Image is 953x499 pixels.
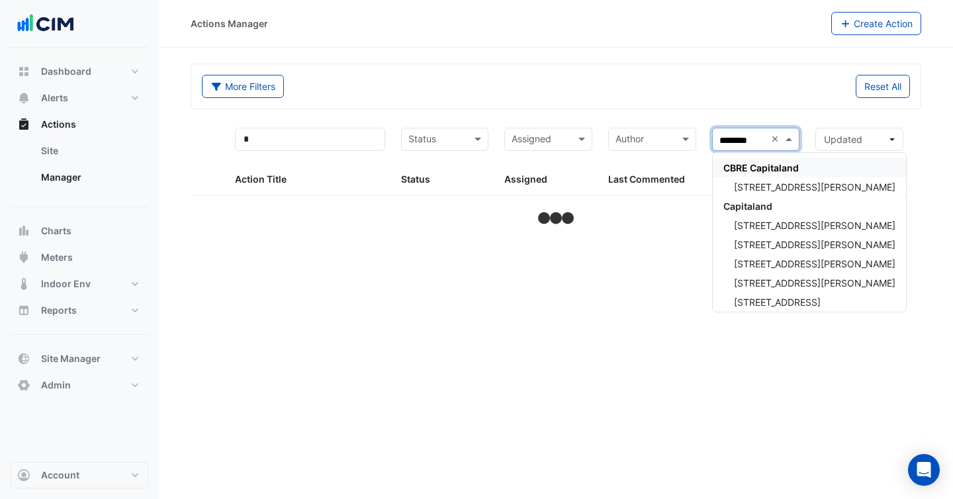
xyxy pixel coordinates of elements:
[734,277,895,289] span: [STREET_ADDRESS][PERSON_NAME]
[41,469,79,482] span: Account
[734,239,895,250] span: [STREET_ADDRESS][PERSON_NAME]
[11,345,148,372] button: Site Manager
[41,118,76,131] span: Actions
[11,138,148,196] div: Actions
[41,65,91,78] span: Dashboard
[17,224,30,238] app-icon: Charts
[401,173,430,185] span: Status
[824,134,862,145] span: Updated
[734,181,895,193] span: [STREET_ADDRESS][PERSON_NAME]
[16,11,75,37] img: Company Logo
[11,372,148,398] button: Admin
[41,91,68,105] span: Alerts
[815,128,903,151] button: Updated
[723,201,772,212] span: Capitaland
[504,173,547,185] span: Assigned
[41,304,77,317] span: Reports
[11,85,148,111] button: Alerts
[908,454,940,486] div: Open Intercom Messenger
[11,297,148,324] button: Reports
[17,118,30,131] app-icon: Actions
[11,58,148,85] button: Dashboard
[41,352,101,365] span: Site Manager
[856,75,910,98] button: Reset All
[712,152,907,312] ng-dropdown-panel: Options list
[608,173,685,185] span: Last Commented
[41,277,91,291] span: Indoor Env
[30,164,148,191] a: Manager
[41,251,73,264] span: Meters
[30,138,148,164] a: Site
[734,296,821,308] span: [STREET_ADDRESS]
[17,277,30,291] app-icon: Indoor Env
[41,379,71,392] span: Admin
[235,173,287,185] span: Action Title
[11,462,148,488] button: Account
[17,304,30,317] app-icon: Reports
[202,75,284,98] button: More Filters
[17,91,30,105] app-icon: Alerts
[831,12,922,35] button: Create Action
[17,251,30,264] app-icon: Meters
[11,111,148,138] button: Actions
[17,65,30,78] app-icon: Dashboard
[11,244,148,271] button: Meters
[771,132,782,147] span: Clear
[734,258,895,269] span: [STREET_ADDRESS][PERSON_NAME]
[17,379,30,392] app-icon: Admin
[11,271,148,297] button: Indoor Env
[11,218,148,244] button: Charts
[723,162,799,173] span: CBRE Capitaland
[191,17,268,30] div: Actions Manager
[41,224,71,238] span: Charts
[734,220,895,231] span: [STREET_ADDRESS][PERSON_NAME]
[17,352,30,365] app-icon: Site Manager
